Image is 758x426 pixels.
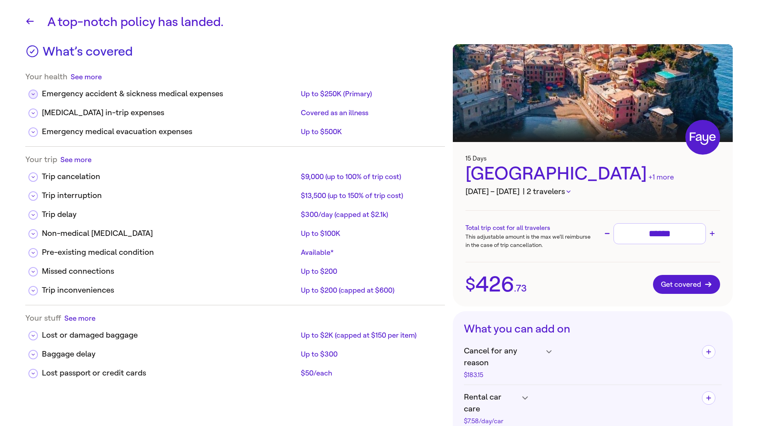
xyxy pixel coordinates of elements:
[64,313,96,323] button: See more
[25,164,445,183] div: Trip cancelation$9,000 (up to 100% of trip cost)
[464,372,542,378] div: $183.15
[42,107,298,119] div: [MEDICAL_DATA] in-trip expenses
[661,280,712,288] span: Get covered
[301,267,439,276] div: Up to $200
[25,101,445,120] div: [MEDICAL_DATA] in-trip expensesCovered as an illness
[42,348,298,360] div: Baggage delay
[301,172,439,181] div: $9,000 (up to 100% of trip cost)
[301,331,439,340] div: Up to $2K (capped at $150 per item)
[42,209,298,220] div: Trip delay
[42,284,298,296] div: Trip inconveniences
[702,391,715,405] button: Add
[617,227,702,241] input: Trip cost
[25,240,445,259] div: Pre-existing medical conditionAvailable*
[42,190,298,202] div: Trip interruption
[464,322,722,336] h3: What you can add on
[25,342,445,361] div: Baggage delayUp to $300
[301,210,439,219] div: $300/day (capped at $2.1k)
[42,247,298,258] div: Pre-existing medical condition
[464,391,686,424] h4: Rental car care$7.58/day/car
[42,329,298,341] div: Lost or damaged baggage
[25,155,445,164] div: Your trip
[25,202,445,221] div: Trip delay$300/day (capped at $2.1k)
[301,229,439,238] div: Up to $100K
[702,345,715,359] button: Add
[42,228,298,239] div: Non-medical [MEDICAL_DATA]
[25,323,445,342] div: Lost or damaged baggageUp to $2K (capped at $150 per item)
[25,221,445,240] div: Non-medical [MEDICAL_DATA]Up to $100K
[465,162,720,186] div: [GEOGRAPHIC_DATA]
[42,367,298,379] div: Lost passport or credit cards
[43,44,133,64] h3: What’s covered
[71,72,102,82] button: See more
[301,191,439,200] div: $13,500 (up to 150% of trip cost)
[464,345,696,378] h4: Cancel for any reason$183.15
[602,229,612,238] button: Decrease trip cost
[653,275,720,294] button: Get covered
[465,155,720,162] h3: 15 Days
[516,284,527,293] span: 73
[47,13,733,32] h1: A top-notch policy has landed.
[25,72,445,82] div: Your health
[464,391,518,415] span: Rental car care
[479,417,503,425] span: /day/car
[60,155,92,164] button: See more
[42,126,298,138] div: Emergency medical evacuation expenses
[42,88,298,100] div: Emergency accident & sickness medical expenses
[465,233,593,249] p: This adjustable amount is the max we’ll reimburse in the case of trip cancellation.
[42,171,298,183] div: Trip cancelation
[25,82,445,101] div: Emergency accident & sickness medical expensesUp to $250K (Primary)
[648,172,674,183] div: +1 more
[301,248,439,257] div: Available*
[523,186,570,198] button: | 2 travelers
[25,361,445,380] div: Lost passport or credit cards$50/each
[25,313,445,323] div: Your stuff
[465,186,720,198] h3: [DATE] – [DATE]
[707,229,717,238] button: Increase trip cost
[25,259,445,278] div: Missed connectionsUp to $200
[465,276,475,293] span: $
[42,265,298,277] div: Missed connections
[25,120,445,138] div: Emergency medical evacuation expensesUp to $500K
[301,127,439,136] div: Up to $500K
[25,278,445,297] div: Trip inconveniencesUp to $200 (capped at $600)
[301,368,439,378] div: $50/each
[301,286,439,295] div: Up to $200 (capped at $600)
[301,108,439,118] div: Covered as an illness
[464,418,518,424] div: $7.58
[465,223,593,233] h3: Total trip cost for all travelers
[25,183,445,202] div: Trip interruption$13,500 (up to 150% of trip cost)
[475,274,514,295] span: 426
[514,284,516,293] span: .
[301,349,439,359] div: Up to $300
[464,345,542,369] span: Cancel for any reason
[301,89,439,99] div: Up to $250K (Primary)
